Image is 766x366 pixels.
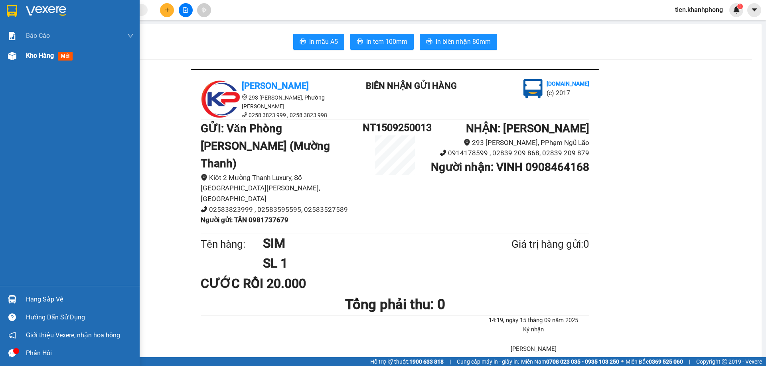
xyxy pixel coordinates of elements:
span: mới [58,52,73,61]
span: In tem 100mm [366,37,407,47]
span: Miền Bắc [626,357,683,366]
span: 1 [738,4,741,9]
button: caret-down [747,3,761,17]
sup: 1 [737,4,743,9]
span: phone [440,149,446,156]
img: warehouse-icon [8,52,16,60]
b: [PERSON_NAME] [10,51,45,89]
b: GỬI : Văn Phòng [PERSON_NAME] (Mường Thanh) [201,122,330,170]
span: | [689,357,690,366]
span: environment [201,174,207,181]
img: logo.jpg [523,79,543,98]
span: message [8,349,16,357]
li: 293 [PERSON_NAME], Phường [PERSON_NAME] [201,93,344,111]
h1: Tổng phải thu: 0 [201,294,589,315]
img: logo-vxr [7,5,17,17]
li: 02583823999 , 02583595595, 02583527589 [201,204,363,215]
span: environment [464,139,470,146]
span: Miền Nam [521,357,619,366]
li: 0914178599 , 02839 209 868, 02839 209 879 [427,148,589,159]
div: Tên hàng: [201,236,263,252]
span: printer [357,38,363,46]
b: BIÊN NHẬN GỬI HÀNG [51,12,77,63]
span: In biên nhận 80mm [436,37,491,47]
b: [PERSON_NAME] [242,81,309,91]
h1: SL 1 [263,253,473,273]
b: Người gửi : TÂN 0981737679 [201,216,288,224]
img: warehouse-icon [8,295,16,303]
h1: SIM [263,233,473,253]
button: plus [160,3,174,17]
span: Kho hàng [26,52,54,59]
b: [DOMAIN_NAME] [67,30,110,37]
b: NHẬN : [PERSON_NAME] [466,122,589,135]
span: printer [300,38,306,46]
img: logo.jpg [10,10,50,50]
img: icon-new-feature [733,6,740,14]
span: question-circle [8,313,16,321]
span: Cung cấp máy in - giấy in: [457,357,519,366]
img: solution-icon [8,32,16,40]
span: environment [242,94,247,100]
button: file-add [179,3,193,17]
span: phone [201,206,207,213]
button: aim [197,3,211,17]
button: printerIn biên nhận 80mm [420,34,497,50]
span: down [127,33,134,39]
span: phone [242,112,247,117]
h1: NT1509250013 [363,120,427,135]
div: Hàng sắp về [26,294,134,305]
div: Phản hồi [26,347,134,359]
button: printerIn mẫu A5 [293,34,344,50]
strong: 0369 525 060 [649,358,683,365]
div: Hướng dẫn sử dụng [26,311,134,323]
b: BIÊN NHẬN GỬI HÀNG [366,81,457,91]
li: (c) 2017 [547,88,589,98]
b: Người nhận : VINH 0908464168 [431,160,589,174]
button: printerIn tem 100mm [350,34,414,50]
span: file-add [183,7,188,13]
span: Hỗ trợ kỹ thuật: [370,357,444,366]
strong: 1900 633 818 [409,358,444,365]
span: notification [8,331,16,339]
span: Giới thiệu Vexere, nhận hoa hồng [26,330,120,340]
strong: 0708 023 035 - 0935 103 250 [546,358,619,365]
span: aim [201,7,207,13]
div: Giá trị hàng gửi: 0 [473,236,589,252]
span: caret-down [751,6,758,14]
li: 293 [PERSON_NAME], PPhạm Ngũ Lão [427,137,589,148]
li: [PERSON_NAME] [478,344,589,354]
li: Ký nhận [478,325,589,335]
span: printer [426,38,432,46]
span: In mẫu A5 [309,37,338,47]
li: Kiôt 2 Mường Thanh Luxury, Số [GEOGRAPHIC_DATA][PERSON_NAME], [GEOGRAPHIC_DATA] [201,172,363,204]
span: | [450,357,451,366]
span: ⚪️ [621,360,624,363]
li: 14:19, ngày 15 tháng 09 năm 2025 [478,316,589,325]
li: 0258 3823 999 , 0258 3823 998 [201,111,344,119]
span: Báo cáo [26,31,50,41]
span: plus [164,7,170,13]
div: CƯỚC RỒI 20.000 [201,274,329,294]
img: logo.jpg [201,79,241,119]
span: tien.khanhphong [669,5,729,15]
b: [DOMAIN_NAME] [547,80,589,87]
span: copyright [722,359,727,364]
img: logo.jpg [87,10,106,29]
li: (c) 2017 [67,38,110,48]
